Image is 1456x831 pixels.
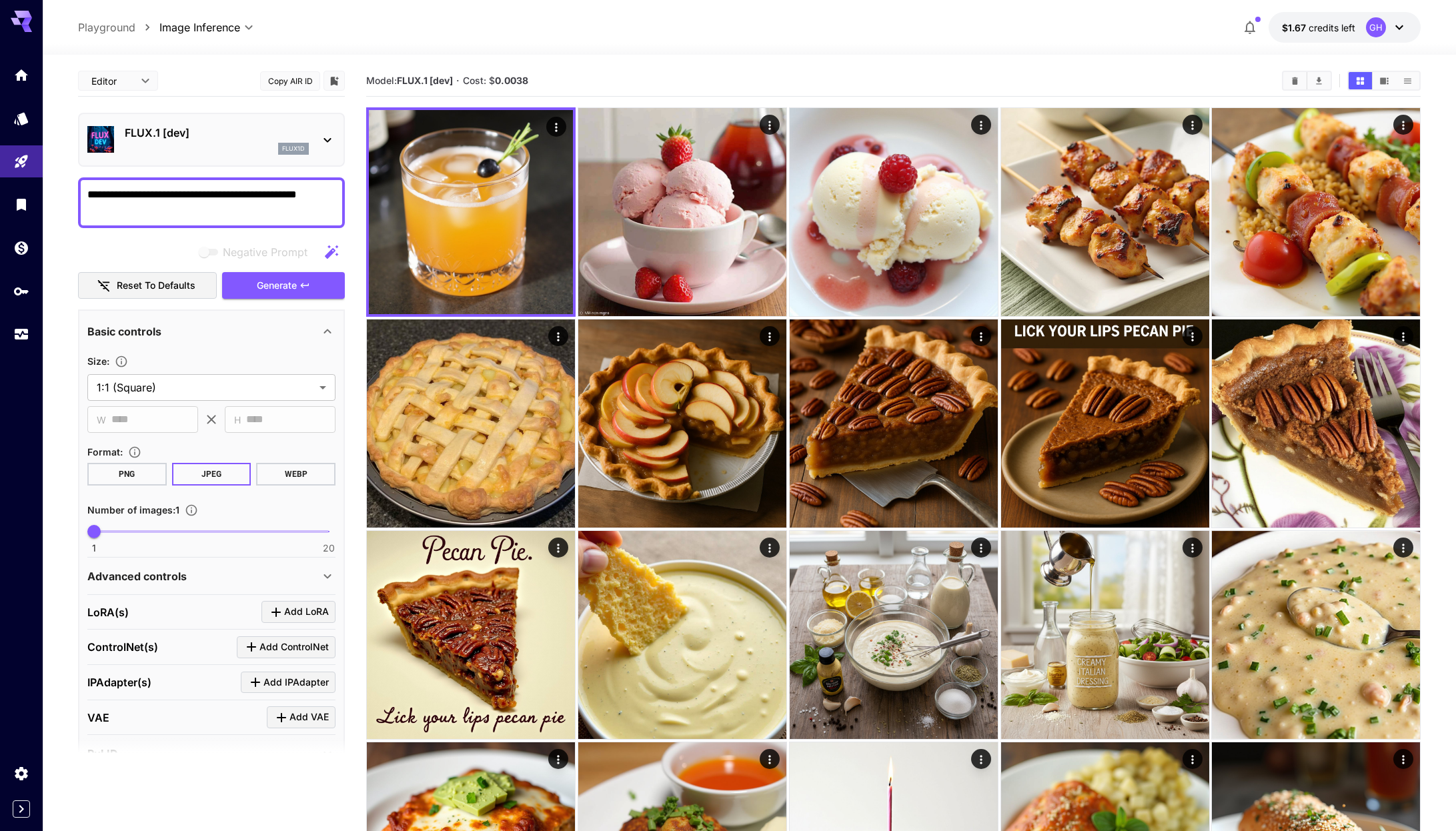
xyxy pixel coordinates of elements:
div: FLUX.1 [dev]flux1d [87,119,335,160]
div: Actions [759,326,779,346]
img: 2Q== [1212,319,1420,528]
p: IPAdapter(s) [87,674,151,690]
p: flux1d [282,144,305,153]
img: 9k= [578,319,786,528]
p: Advanced controls [87,568,187,584]
button: Click to add IPAdapter [241,672,335,694]
button: Clear All [1283,72,1307,89]
img: Z [1001,108,1209,316]
button: Show media in list view [1396,72,1419,89]
img: 9k= [1001,531,1209,739]
div: Actions [759,538,779,558]
span: H [234,412,241,428]
div: Actions [546,117,566,137]
button: Click to add LoRA [261,601,335,623]
img: Z [578,531,786,739]
div: Actions [970,326,990,346]
div: Actions [970,115,990,135]
div: Actions [548,749,568,769]
span: Add ControlNet [259,639,329,656]
span: Format : [87,446,123,458]
div: Actions [1393,538,1413,558]
div: Usage [13,326,29,343]
div: Actions [1182,115,1202,135]
div: Actions [1393,326,1413,346]
span: 1:1 (Square) [97,379,314,395]
div: Actions [548,538,568,558]
button: Generate [222,272,345,299]
button: Download All [1307,72,1331,89]
span: Model: [366,75,453,86]
span: Image Inference [159,19,240,35]
p: Basic controls [87,323,161,339]
span: Generate [257,277,297,294]
button: Specify how many images to generate in a single request. Each image generation will be charged se... [179,504,203,517]
div: Wallet [13,239,29,256]
div: $1.6696 [1282,21,1355,35]
button: PNG [87,463,167,486]
button: Click to add VAE [267,706,335,728]
img: 9k= [790,531,998,739]
div: GH [1366,17,1386,37]
div: Library [13,196,29,213]
button: Reset to defaults [78,272,217,299]
div: Playground [13,153,29,170]
img: 9k= [790,319,998,528]
div: Actions [970,749,990,769]
img: 9k= [369,110,573,314]
span: $1.67 [1282,22,1309,33]
p: FLUX.1 [dev] [125,125,309,141]
div: Show media in grid viewShow media in video viewShow media in list view [1347,71,1421,91]
div: Actions [970,538,990,558]
span: Number of images : 1 [87,504,179,516]
img: 2Q== [790,108,998,316]
div: Models [13,110,29,127]
div: Actions [1182,538,1202,558]
div: Actions [1182,749,1202,769]
span: Cost: $ [463,75,528,86]
p: ControlNet(s) [87,639,158,655]
div: Home [13,67,29,83]
img: Z [1212,531,1420,739]
button: $1.6696GH [1269,12,1421,43]
div: API Keys [13,283,29,299]
div: Actions [1182,326,1202,346]
div: Actions [1393,749,1413,769]
p: LoRA(s) [87,604,129,620]
p: · [456,73,460,89]
div: Settings [13,765,29,782]
img: 2Q== [578,108,786,316]
button: Show media in video view [1373,72,1396,89]
span: Add VAE [289,709,329,726]
span: Editor [91,74,133,88]
button: JPEG [172,463,251,486]
span: W [97,412,106,428]
button: WEBP [256,463,335,486]
nav: breadcrumb [78,19,159,35]
img: Z [367,319,575,528]
img: Z [1001,319,1209,528]
div: Actions [759,115,779,135]
span: Add IPAdapter [263,674,329,691]
button: Click to add ControlNet [237,636,335,658]
div: Clear AllDownload All [1282,71,1332,91]
p: VAE [87,710,109,726]
div: Basic controls [87,315,335,347]
div: Actions [759,749,779,769]
button: Add to library [328,73,340,89]
p: Playground [78,19,135,35]
img: Z [367,531,575,739]
div: Actions [1393,115,1413,135]
button: Expand sidebar [13,800,30,818]
span: Negative prompts are not compatible with the selected model. [196,243,318,260]
button: Choose the file format for the output image. [123,446,147,459]
img: 2Q== [1212,108,1420,316]
div: PuLID [87,738,335,770]
span: 1 [92,542,96,555]
div: Actions [548,326,568,346]
span: Add LoRA [284,604,329,620]
div: Advanced controls [87,560,335,592]
button: Show media in grid view [1349,72,1372,89]
button: Copy AIR ID [260,71,320,91]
